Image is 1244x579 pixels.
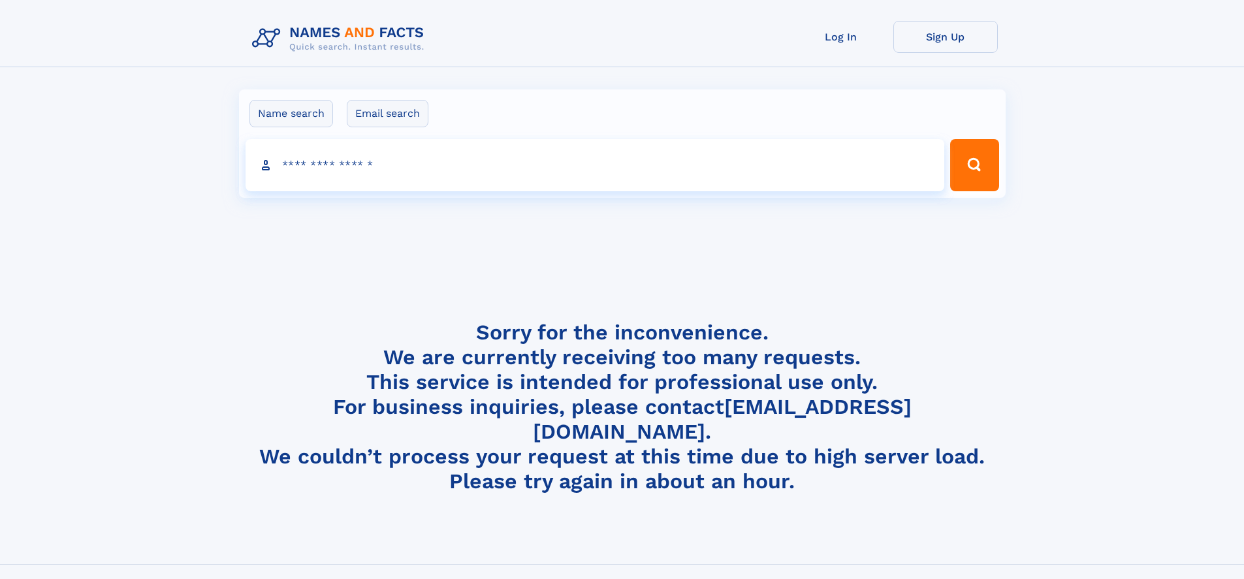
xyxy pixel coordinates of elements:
[347,100,428,127] label: Email search
[247,21,435,56] img: Logo Names and Facts
[789,21,893,53] a: Log In
[533,394,912,444] a: [EMAIL_ADDRESS][DOMAIN_NAME]
[249,100,333,127] label: Name search
[893,21,998,53] a: Sign Up
[247,320,998,494] h4: Sorry for the inconvenience. We are currently receiving too many requests. This service is intend...
[246,139,945,191] input: search input
[950,139,998,191] button: Search Button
